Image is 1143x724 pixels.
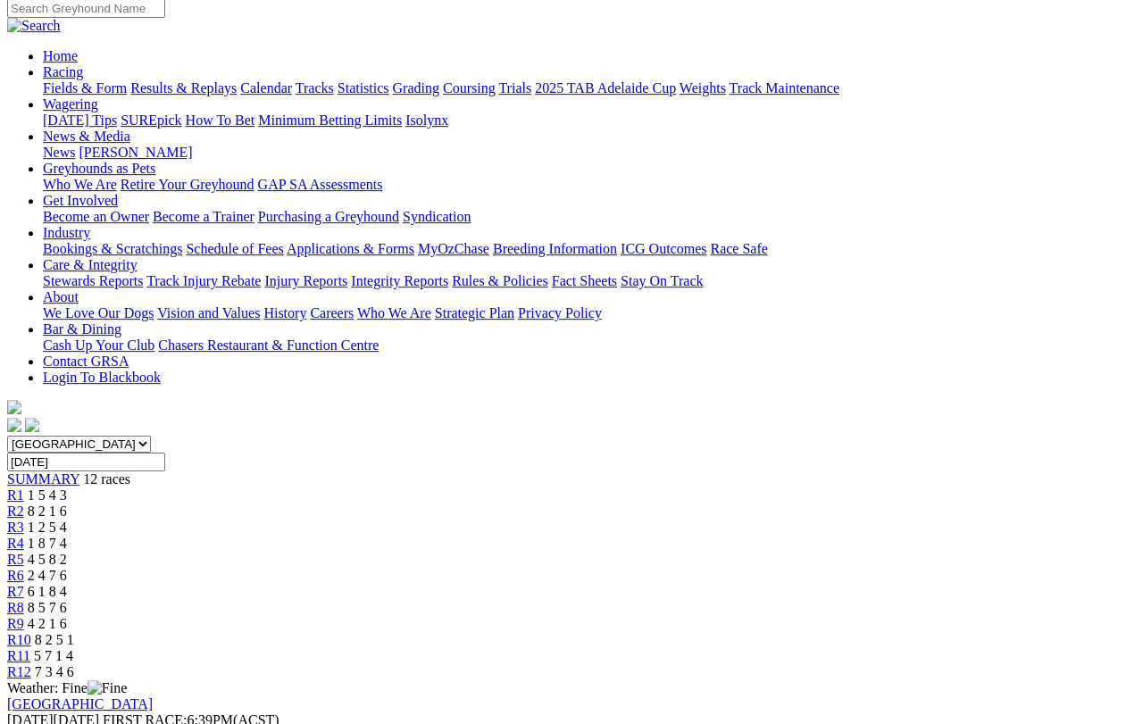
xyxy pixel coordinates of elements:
[7,568,24,583] a: R6
[621,241,706,256] a: ICG Outcomes
[43,337,154,353] a: Cash Up Your Club
[186,112,255,128] a: How To Bet
[43,305,1136,321] div: About
[498,80,531,96] a: Trials
[7,648,30,663] a: R11
[43,273,1136,289] div: Care & Integrity
[258,209,399,224] a: Purchasing a Greyhound
[43,64,83,79] a: Racing
[443,80,496,96] a: Coursing
[258,177,383,192] a: GAP SA Assessments
[43,177,1136,193] div: Greyhounds as Pets
[43,354,129,369] a: Contact GRSA
[7,418,21,432] img: facebook.svg
[43,241,1136,257] div: Industry
[146,273,261,288] a: Track Injury Rebate
[621,273,703,288] a: Stay On Track
[34,648,73,663] span: 5 7 1 4
[7,632,31,647] a: R10
[43,209,149,224] a: Become an Owner
[7,400,21,414] img: logo-grsa-white.png
[28,616,67,631] span: 4 2 1 6
[43,193,118,208] a: Get Involved
[43,48,78,63] a: Home
[35,632,74,647] span: 8 2 5 1
[88,680,127,696] img: Fine
[264,273,347,288] a: Injury Reports
[7,487,24,503] a: R1
[680,80,726,96] a: Weights
[43,241,182,256] a: Bookings & Scratchings
[287,241,414,256] a: Applications & Forms
[43,80,1136,96] div: Racing
[43,145,75,160] a: News
[493,241,617,256] a: Breeding Information
[130,80,237,96] a: Results & Replays
[43,321,121,337] a: Bar & Dining
[240,80,292,96] a: Calendar
[393,80,439,96] a: Grading
[263,305,306,320] a: History
[7,584,24,599] a: R7
[43,145,1136,161] div: News & Media
[157,305,260,320] a: Vision and Values
[43,209,1136,225] div: Get Involved
[28,600,67,615] span: 8 5 7 6
[83,471,130,487] span: 12 races
[7,600,24,615] a: R8
[351,273,448,288] a: Integrity Reports
[258,112,402,128] a: Minimum Betting Limits
[43,112,117,128] a: [DATE] Tips
[7,471,79,487] a: SUMMARY
[186,241,283,256] a: Schedule of Fees
[7,536,24,551] a: R4
[7,453,165,471] input: Select date
[518,305,602,320] a: Privacy Policy
[357,305,431,320] a: Who We Are
[79,145,192,160] a: [PERSON_NAME]
[35,664,74,679] span: 7 3 4 6
[7,503,24,519] a: R2
[296,80,334,96] a: Tracks
[43,273,143,288] a: Stewards Reports
[43,161,155,176] a: Greyhounds as Pets
[28,520,67,535] span: 1 2 5 4
[28,487,67,503] span: 1 5 4 3
[418,241,489,256] a: MyOzChase
[28,536,67,551] span: 1 8 7 4
[43,225,90,240] a: Industry
[43,305,154,320] a: We Love Our Dogs
[7,616,24,631] span: R9
[43,96,98,112] a: Wagering
[7,664,31,679] a: R12
[28,552,67,567] span: 4 5 8 2
[43,177,117,192] a: Who We Are
[43,289,79,304] a: About
[43,129,130,144] a: News & Media
[405,112,448,128] a: Isolynx
[7,552,24,567] a: R5
[452,273,548,288] a: Rules & Policies
[338,80,389,96] a: Statistics
[7,680,127,695] span: Weather: Fine
[7,520,24,535] a: R3
[43,257,138,272] a: Care & Integrity
[435,305,514,320] a: Strategic Plan
[403,209,471,224] a: Syndication
[25,418,39,432] img: twitter.svg
[7,696,153,712] a: [GEOGRAPHIC_DATA]
[153,209,254,224] a: Become a Trainer
[710,241,767,256] a: Race Safe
